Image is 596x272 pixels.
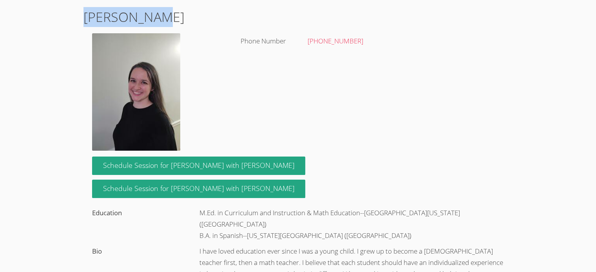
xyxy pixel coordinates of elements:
a: [PHONE_NUMBER] [308,36,363,45]
label: Education [92,208,122,217]
a: Schedule Session for [PERSON_NAME] with [PERSON_NAME] [92,157,306,175]
img: avatar.png [92,33,180,151]
label: Bio [92,247,102,256]
a: Schedule Session for [PERSON_NAME] with [PERSON_NAME] [92,180,306,198]
h1: [PERSON_NAME] [83,7,513,27]
div: M.Ed. in Curriculum and Instruction & Math Education--[GEOGRAPHIC_DATA][US_STATE] ([GEOGRAPHIC_DA... [191,205,513,244]
label: Phone Number [241,36,286,45]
